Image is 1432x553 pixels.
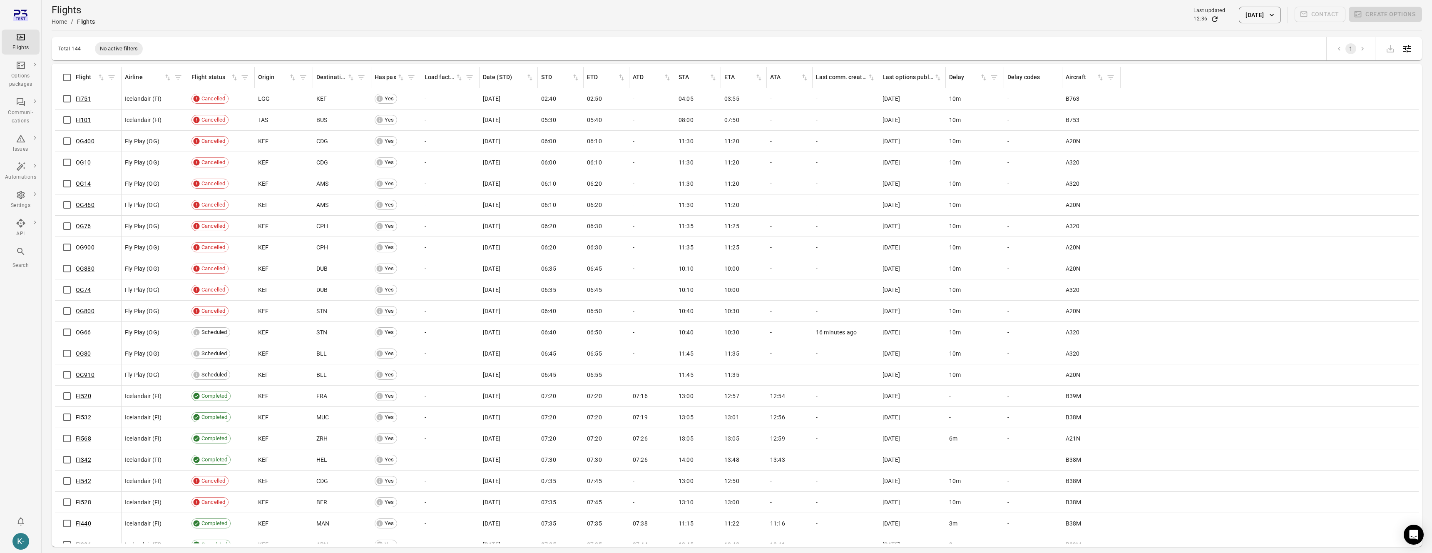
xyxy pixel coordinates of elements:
[125,179,159,188] span: Fly Play (OG)
[816,201,876,209] div: -
[316,137,328,145] span: CDG
[172,71,184,84] button: Filter by airline
[125,116,162,124] span: Icelandair (FI)
[76,350,91,357] a: OG80
[483,73,534,82] span: Date (STD)
[425,158,476,167] div: -
[199,95,228,103] span: Cancelled
[77,17,95,26] div: Flights
[1193,15,1207,23] div: 12:36
[541,73,572,82] div: STD
[679,95,694,103] span: 04:05
[76,73,97,82] div: Flight
[949,264,961,273] span: 10m
[316,201,328,209] span: AMS
[816,243,876,252] div: -
[770,158,809,167] div: -
[76,499,91,506] a: FI528
[76,265,94,272] a: OG880
[5,262,36,270] div: Search
[405,71,418,84] button: Filter by has pax
[679,73,709,82] div: STA
[770,73,809,82] span: ATA
[883,179,900,188] span: [DATE]
[1066,73,1104,82] div: Sort by aircraft in ascending order
[297,71,309,84] button: Filter by origin
[541,73,580,82] div: Sort by STD in ascending order
[76,223,91,229] a: OG76
[1066,179,1080,188] span: A320
[587,201,602,209] span: 06:20
[770,179,809,188] div: -
[199,222,228,230] span: Cancelled
[199,179,228,188] span: Cancelled
[949,73,980,82] div: Delay
[724,137,739,145] span: 11:20
[633,201,672,209] div: -
[679,243,694,252] span: 11:35
[355,71,368,84] button: Filter by destination
[988,71,1000,84] span: Filter by delay
[58,46,81,52] div: Total 144
[679,179,694,188] span: 11:30
[816,73,875,82] div: Sort by last communication created in ascending order
[949,243,961,252] span: 10m
[883,95,900,103] span: [DATE]
[587,73,626,82] span: ETD
[633,73,671,82] div: Sort by ATD in ascending order
[1007,158,1059,167] div: -
[125,243,159,252] span: Fly Play (OG)
[483,73,534,82] div: Sort by date (STD) in ascending order
[105,71,118,84] button: Filter by flight
[1104,71,1117,84] button: Filter by aircraft
[9,530,32,553] button: Kristinn - avilabs
[199,286,228,294] span: Cancelled
[1295,7,1346,23] span: Please make a selection to create communications
[883,264,900,273] span: [DATE]
[633,243,672,252] div: -
[76,371,94,378] a: OG910
[258,201,268,209] span: KEF
[949,137,961,145] span: 10m
[375,73,405,82] span: Has pax
[483,243,500,252] span: [DATE]
[258,179,268,188] span: KEF
[5,72,36,89] div: Options packages
[125,73,164,82] div: Airline
[1007,116,1059,124] div: -
[258,286,268,294] span: KEF
[587,158,602,167] span: 06:10
[1382,44,1399,52] span: Please make a selection to export
[425,222,476,230] div: -
[541,264,556,273] span: 06:35
[541,73,580,82] span: STD
[382,116,397,124] span: Yes
[633,73,663,82] div: ATD
[425,179,476,188] div: -
[949,201,961,209] span: 10m
[425,243,476,252] div: -
[587,73,626,82] div: Sort by ETD in ascending order
[125,286,159,294] span: Fly Play (OG)
[76,202,94,208] a: OG460
[12,513,29,530] button: Notifications
[483,264,500,273] span: [DATE]
[679,158,694,167] span: 11:30
[1333,43,1368,54] nav: pagination navigation
[483,137,500,145] span: [DATE]
[724,73,755,82] div: ETA
[633,116,672,124] div: -
[76,393,91,399] a: FI520
[76,456,91,463] a: FI342
[633,222,672,230] div: -
[724,201,739,209] span: 11:20
[316,264,328,273] span: DUB
[239,71,251,84] span: Filter by flight status
[76,541,91,548] a: FI306
[382,201,397,209] span: Yes
[679,222,694,230] span: 11:35
[1066,73,1096,82] div: Aircraft
[679,73,717,82] span: STA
